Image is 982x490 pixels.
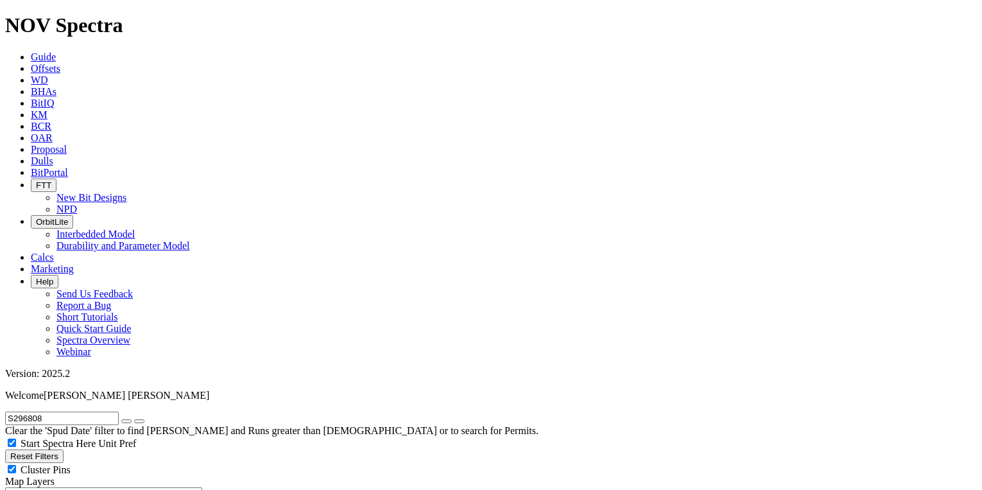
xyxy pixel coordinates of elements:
a: BCR [31,121,51,132]
a: OAR [31,132,53,143]
button: FTT [31,179,56,192]
a: Report a Bug [56,300,111,311]
span: Cluster Pins [21,464,71,475]
a: Offsets [31,63,60,74]
a: WD [31,74,48,85]
span: Unit Pref [98,438,136,449]
span: [PERSON_NAME] [PERSON_NAME] [44,390,209,401]
a: Calcs [31,252,54,263]
span: FTT [36,180,51,190]
a: NPD [56,204,77,214]
p: Welcome [5,390,977,401]
button: OrbitLite [31,215,73,229]
a: Spectra Overview [56,335,130,346]
h1: NOV Spectra [5,13,977,37]
a: Proposal [31,144,67,155]
a: BitPortal [31,167,68,178]
span: Clear the 'Spud Date' filter to find [PERSON_NAME] and Runs greater than [DEMOGRAPHIC_DATA] or to... [5,425,538,436]
button: Reset Filters [5,450,64,463]
input: Start Spectra Here [8,439,16,447]
span: Start Spectra Here [21,438,96,449]
a: Dulls [31,155,53,166]
a: Webinar [56,346,91,357]
span: Map Layers [5,476,55,487]
a: New Bit Designs [56,192,126,203]
a: Guide [31,51,56,62]
a: BHAs [31,86,56,97]
button: Help [31,275,58,288]
a: KM [31,109,47,120]
a: Durability and Parameter Model [56,240,190,251]
div: Version: 2025.2 [5,368,977,380]
a: BitIQ [31,98,54,109]
span: Help [36,277,53,286]
a: Short Tutorials [56,311,118,322]
span: OrbitLite [36,217,68,227]
a: Send Us Feedback [56,288,133,299]
input: Search [5,412,119,425]
a: Marketing [31,263,74,274]
a: Interbedded Model [56,229,135,240]
a: Quick Start Guide [56,323,131,334]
